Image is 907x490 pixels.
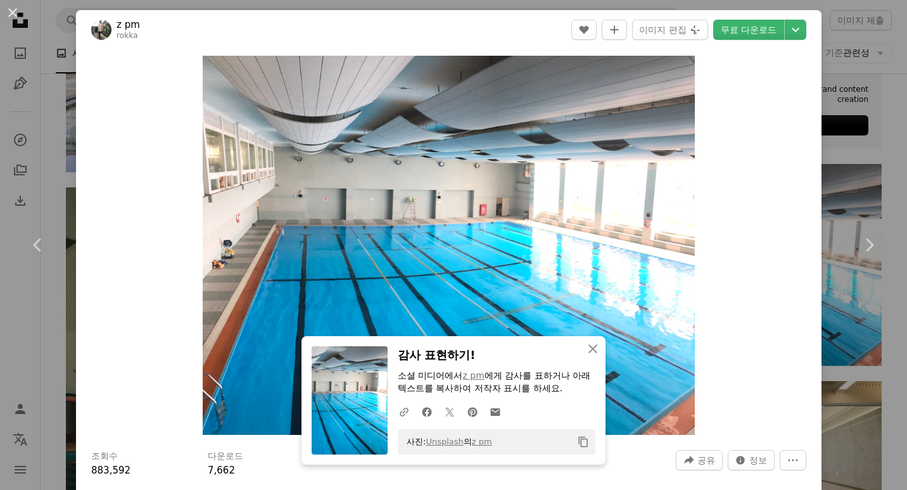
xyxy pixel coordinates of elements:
[697,451,715,470] span: 공유
[91,450,118,463] h3: 조회수
[91,20,111,40] img: z pm의 프로필로 이동
[472,437,492,446] a: z pm
[208,450,243,463] h3: 다운로드
[461,399,484,424] a: Pinterest에 공유
[713,20,784,40] a: 무료 다운로드
[400,432,492,452] span: 사진: 의
[785,20,806,40] button: 다운로드 크기 선택
[203,56,695,435] button: 이 이미지 확대
[484,399,507,424] a: 이메일로 공유에 공유
[571,20,597,40] button: 좋아요
[780,450,806,470] button: 더 많은 작업
[415,399,438,424] a: Facebook에 공유
[831,184,907,306] a: 다음
[398,370,595,395] p: 소셜 미디어에서 에게 감사를 표하거나 아래 텍스트를 복사하여 저작자 표시를 하세요.
[632,20,707,40] button: 이미지 편집
[117,18,140,31] a: z pm
[462,370,484,380] a: z pm
[438,399,461,424] a: Twitter에 공유
[426,437,463,446] a: Unsplash
[676,450,723,470] button: 이 이미지 공유
[208,465,235,476] span: 7,662
[602,20,627,40] button: 컬렉션에 추가
[203,56,695,435] img: 실내 수영장
[749,451,767,470] span: 정보
[728,450,775,470] button: 이 이미지 관련 통계
[91,465,130,476] span: 883,592
[398,346,595,365] h3: 감사 표현하기!
[117,31,138,40] a: rokka
[573,431,594,453] button: 클립보드에 복사하기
